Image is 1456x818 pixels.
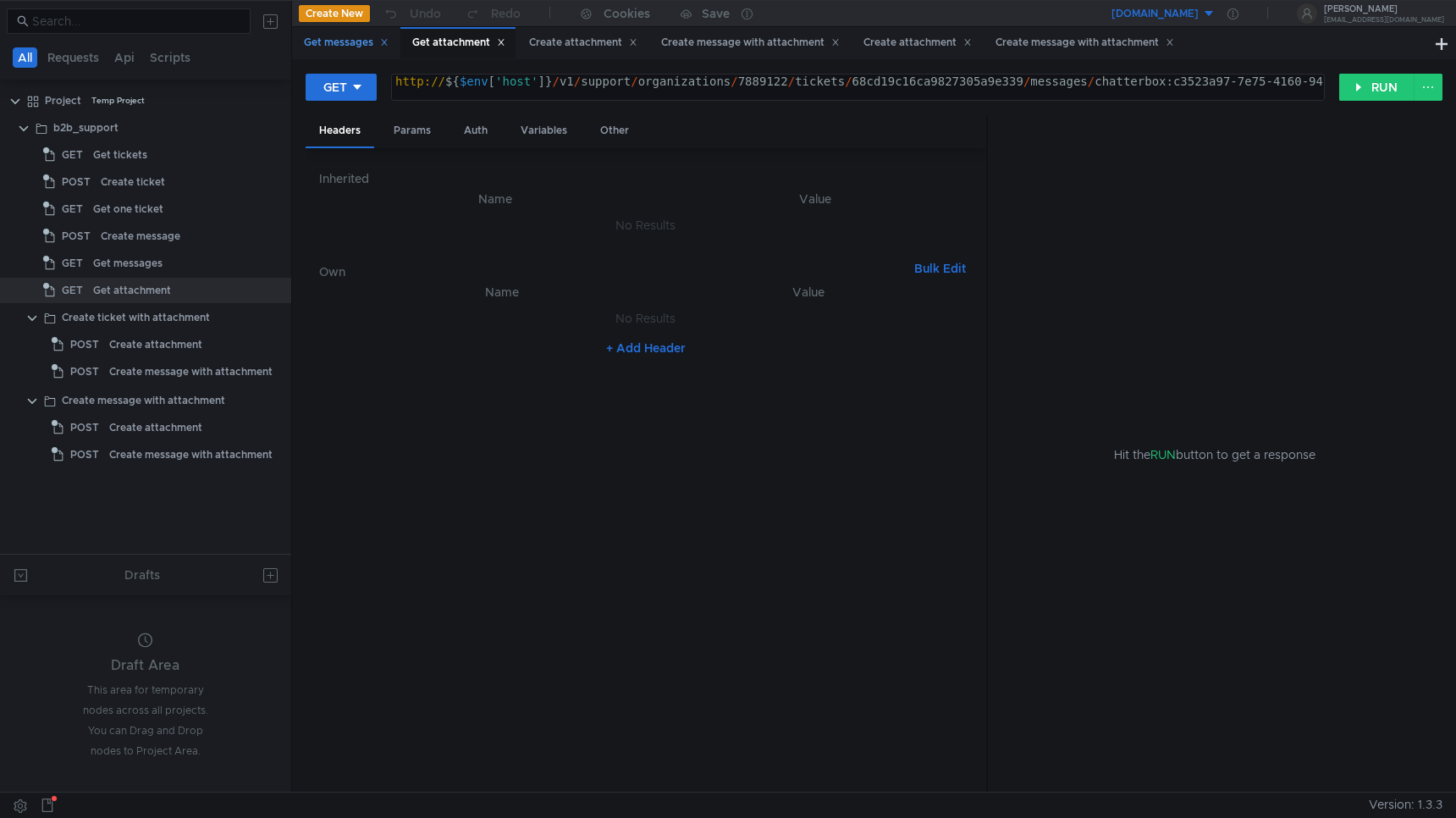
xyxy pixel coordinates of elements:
nz-embed-empty: No Results [615,218,676,233]
h6: Inherited [319,169,973,189]
div: Auth [450,115,501,146]
button: Requests [42,47,104,68]
div: Create attachment [109,332,202,357]
span: POST [70,415,99,440]
span: POST [62,169,91,195]
div: Create ticket [101,169,165,195]
div: Other [587,115,643,146]
th: Name [346,282,659,302]
span: GET [62,251,83,276]
div: Create message with attachment [661,34,840,52]
div: [DOMAIN_NAME] [1111,6,1199,22]
h6: Own [319,262,907,282]
span: Version: 1.3.3 [1369,793,1442,817]
div: [PERSON_NAME] [1324,5,1444,14]
div: Get attachment [93,278,171,303]
div: Drafts [124,565,160,585]
div: Create message with attachment [995,34,1174,52]
button: All [13,47,37,68]
div: Create attachment [529,34,637,52]
div: Get messages [304,34,389,52]
div: Create attachment [109,415,202,440]
div: Get tickets [93,142,147,168]
span: GET [62,196,83,222]
div: GET [323,78,347,97]
span: Hit the button to get a response [1114,445,1315,464]
div: [EMAIL_ADDRESS][DOMAIN_NAME] [1324,17,1444,23]
div: Get attachment [412,34,505,52]
div: Headers [306,115,374,148]
span: GET [62,278,83,303]
button: RUN [1339,74,1415,101]
span: POST [70,442,99,467]
button: GET [306,74,377,101]
button: Undo [370,1,453,26]
div: Redo [491,3,521,24]
div: b2b_support [53,115,119,141]
span: POST [70,332,99,357]
span: POST [70,359,99,384]
button: Api [109,47,140,68]
button: Scripts [145,47,196,68]
span: RUN [1150,447,1176,462]
span: GET [62,142,83,168]
button: Redo [453,1,532,26]
div: Create ticket with attachment [62,305,210,330]
button: Create New [299,5,370,22]
div: Create message with attachment [109,359,273,384]
div: Variables [507,115,581,146]
div: Create message with attachment [109,442,273,467]
div: Params [380,115,444,146]
div: Undo [410,3,441,24]
div: Get messages [93,251,163,276]
div: Temp Project [91,88,145,113]
span: POST [62,224,91,249]
th: Value [659,189,973,209]
div: Create attachment [863,34,972,52]
div: Project [45,88,81,113]
div: Cookies [604,3,650,24]
th: Name [333,189,659,209]
div: Create message with attachment [62,388,225,413]
div: Get one ticket [93,196,163,222]
div: Save [702,8,730,19]
th: Value [658,282,958,302]
button: + Add Header [599,338,692,358]
div: Create message [101,224,180,249]
nz-embed-empty: No Results [615,311,676,326]
button: Bulk Edit [907,258,973,279]
input: Search... [32,12,240,30]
